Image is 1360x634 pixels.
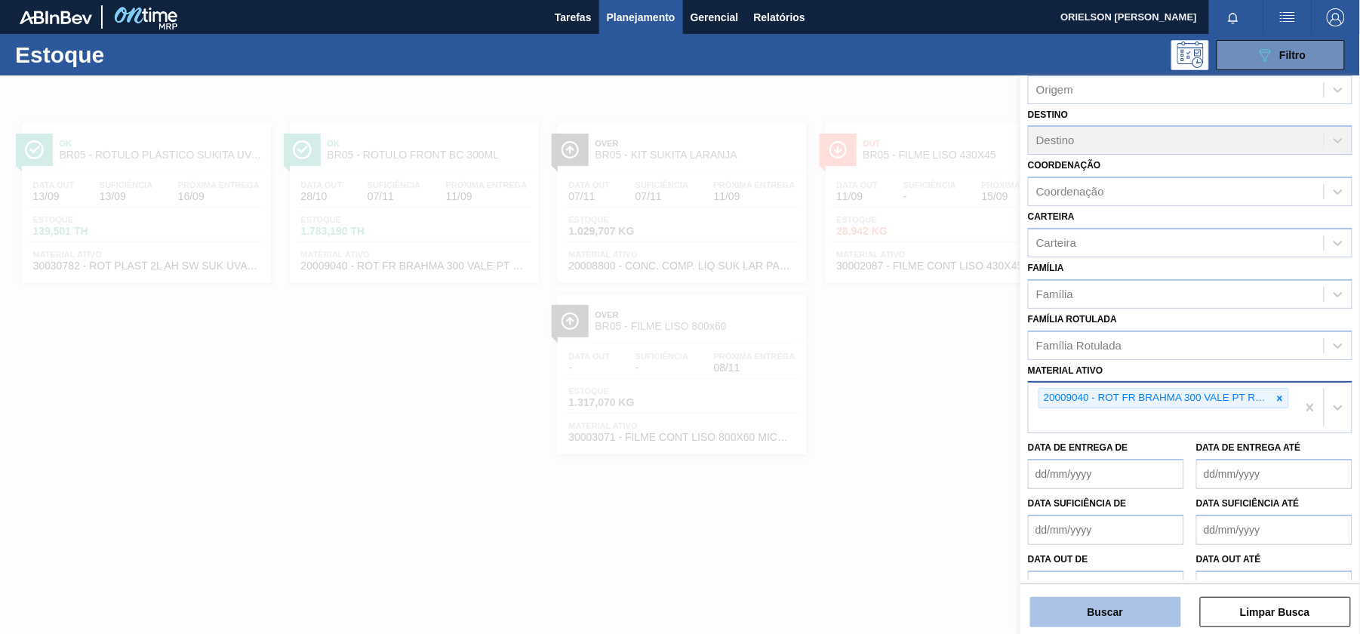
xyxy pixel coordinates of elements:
[1196,554,1261,565] label: Data out até
[1028,365,1103,376] label: Material ativo
[754,8,805,26] span: Relatórios
[1036,83,1073,96] div: Origem
[1028,554,1088,565] label: Data out de
[1028,442,1128,453] label: Data de Entrega de
[1028,109,1068,120] label: Destino
[1327,8,1345,26] img: Logout
[555,8,592,26] span: Tarefas
[1036,236,1076,249] div: Carteira
[1028,571,1184,601] input: dd/mm/yyyy
[1028,263,1064,273] label: Família
[607,8,675,26] span: Planejamento
[1028,459,1184,489] input: dd/mm/yyyy
[1196,515,1352,545] input: dd/mm/yyyy
[1209,7,1257,28] button: Notificações
[1278,8,1297,26] img: userActions
[1036,186,1104,199] div: Coordenação
[1028,160,1101,171] label: Coordenação
[1036,288,1073,300] div: Família
[1036,339,1122,352] div: Família Rotulada
[1028,498,1127,509] label: Data suficiência de
[1028,314,1117,325] label: Família Rotulada
[15,46,238,63] h1: Estoque
[1028,515,1184,545] input: dd/mm/yyyy
[1028,211,1075,222] label: Carteira
[1196,498,1300,509] label: Data suficiência até
[1039,389,1272,408] div: 20009040 - ROT FR BRAHMA 300 VALE PT REV02 CX60ML
[1171,40,1209,70] div: Pogramando: nenhum usuário selecionado
[691,8,739,26] span: Gerencial
[1196,571,1352,601] input: dd/mm/yyyy
[1196,442,1301,453] label: Data de Entrega até
[20,11,92,24] img: TNhmsLtSVTkK8tSr43FrP2fwEKptu5GPRR3wAAAABJRU5ErkJggg==
[1217,40,1345,70] button: Filtro
[1280,49,1306,61] span: Filtro
[1196,459,1352,489] input: dd/mm/yyyy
